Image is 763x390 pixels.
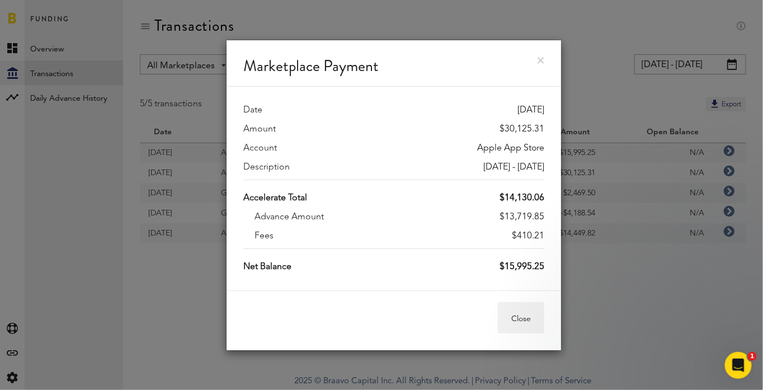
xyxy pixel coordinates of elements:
label: Account [243,142,277,155]
span: Support [23,8,64,18]
label: Date [243,104,262,117]
div: $410.21 [512,229,544,243]
label: Net Balance [243,260,291,274]
div: Marketplace Payment [227,40,561,87]
div: [DATE] - [DATE] [483,161,544,174]
label: Advance Amount [255,210,324,224]
div: $14,130.06 [500,191,544,205]
div: $15,995.25 [500,260,544,274]
div: $30,125.31 [500,123,544,136]
label: Accelerate Total [243,191,307,205]
div: [DATE] [517,104,544,117]
iframe: Intercom live chat [725,352,752,379]
label: Description [243,161,290,174]
label: Fees [255,229,274,243]
button: Close [498,302,544,333]
label: Amount [243,123,276,136]
div: Apple App Store [477,142,544,155]
span: 1 [748,352,757,361]
div: $13,719.85 [500,210,544,224]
